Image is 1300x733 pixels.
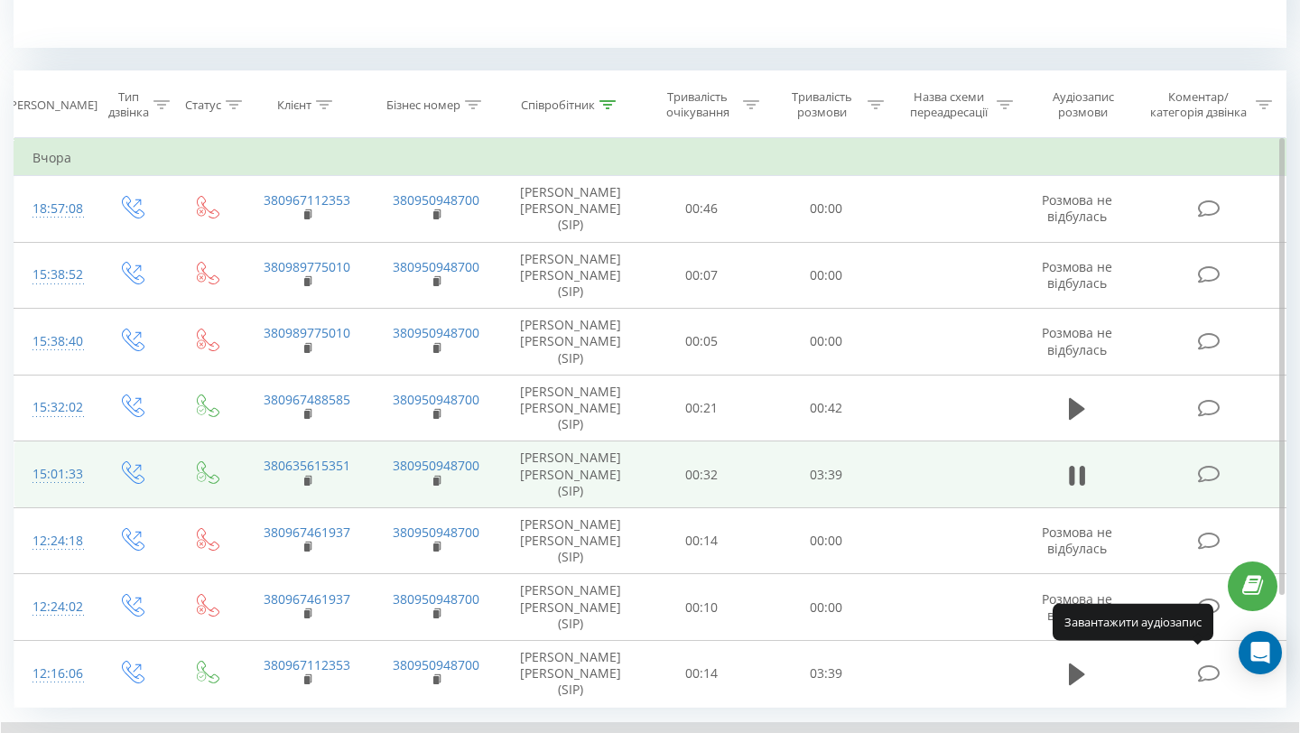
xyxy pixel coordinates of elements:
td: 00:00 [764,242,888,309]
td: 00:21 [640,375,765,441]
div: Назва схеми переадресації [905,89,992,120]
div: Співробітник [521,97,595,113]
a: 380950948700 [393,524,479,541]
td: 00:00 [764,309,888,376]
td: [PERSON_NAME] [PERSON_NAME] (SIP) [501,574,640,641]
div: Тип дзвінка [108,89,149,120]
div: 12:24:02 [32,589,76,625]
td: Вчора [14,140,1286,176]
a: 380989775010 [264,258,350,275]
div: 15:38:52 [32,257,76,292]
td: 00:42 [764,375,888,441]
a: 380950948700 [393,324,479,341]
div: Бізнес номер [386,97,460,113]
td: [PERSON_NAME] [PERSON_NAME] (SIP) [501,441,640,508]
a: 380950948700 [393,391,479,408]
a: 380950948700 [393,258,479,275]
a: 380967112353 [264,656,350,673]
div: 18:57:08 [32,191,76,227]
a: 380989775010 [264,324,350,341]
div: Тривалість розмови [780,89,863,120]
td: 00:14 [640,507,765,574]
td: [PERSON_NAME] [PERSON_NAME] (SIP) [501,242,640,309]
td: [PERSON_NAME] [PERSON_NAME] (SIP) [501,176,640,243]
span: Розмова не відбулась [1042,524,1112,557]
a: 380967461937 [264,590,350,608]
a: 380635615351 [264,457,350,474]
td: 03:39 [764,641,888,708]
a: 380950948700 [393,590,479,608]
div: 15:01:33 [32,457,76,492]
td: 00:05 [640,309,765,376]
td: [PERSON_NAME] [PERSON_NAME] (SIP) [501,641,640,708]
td: 00:00 [764,176,888,243]
a: 380967461937 [264,524,350,541]
div: Коментар/категорія дзвінка [1146,89,1251,120]
div: Тривалість очікування [656,89,739,120]
a: 380950948700 [393,191,479,209]
div: Аудіозапис розмови [1034,89,1132,120]
a: 380950948700 [393,457,479,474]
div: [PERSON_NAME] [6,97,97,113]
td: 00:14 [640,641,765,708]
span: Розмова не відбулась [1042,324,1112,357]
span: Розмова не відбулась [1042,590,1112,624]
div: 12:24:18 [32,524,76,559]
td: 00:00 [764,574,888,641]
a: 380967112353 [264,191,350,209]
td: 00:10 [640,574,765,641]
td: [PERSON_NAME] [PERSON_NAME] (SIP) [501,375,640,441]
div: 12:16:06 [32,656,76,691]
div: Open Intercom Messenger [1239,631,1282,674]
td: [PERSON_NAME] [PERSON_NAME] (SIP) [501,507,640,574]
td: 00:46 [640,176,765,243]
td: 00:00 [764,507,888,574]
div: 15:32:02 [32,390,76,425]
td: [PERSON_NAME] [PERSON_NAME] (SIP) [501,309,640,376]
td: 00:32 [640,441,765,508]
div: Статус [185,97,221,113]
a: 380950948700 [393,656,479,673]
div: Завантажити аудіозапис [1053,604,1213,640]
td: 00:07 [640,242,765,309]
span: Розмова не відбулась [1042,258,1112,292]
a: 380967488585 [264,391,350,408]
span: Розмова не відбулась [1042,191,1112,225]
div: 15:38:40 [32,324,76,359]
div: Клієнт [277,97,311,113]
td: 03:39 [764,441,888,508]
